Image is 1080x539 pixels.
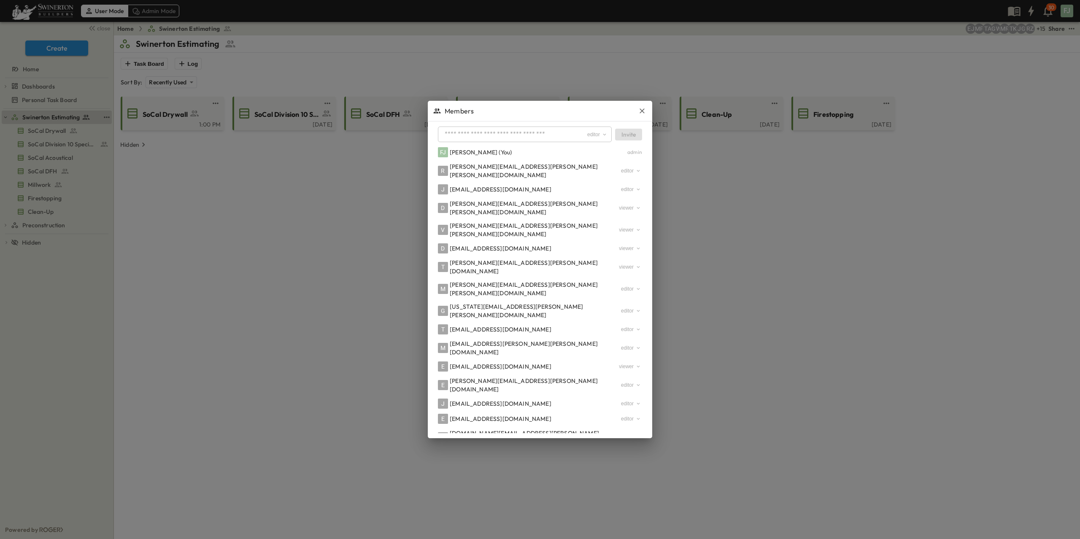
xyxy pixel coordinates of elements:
div: T [438,262,448,272]
div: J [438,399,448,409]
div: [EMAIL_ADDRESS][DOMAIN_NAME] [450,362,551,371]
div: editor [621,415,641,422]
span: Members [445,106,474,116]
button: area-role [618,226,642,234]
div: viewer [619,264,641,270]
div: [PERSON_NAME] (You) [450,148,512,156]
button: area-role [620,167,642,175]
div: [EMAIL_ADDRESS][DOMAIN_NAME] [450,325,551,334]
div: R [438,166,448,176]
div: E [438,414,448,424]
button: area-role [620,285,642,293]
button: area-role [618,362,642,371]
div: editor [621,286,641,292]
button: area-role [620,381,642,389]
div: [EMAIL_ADDRESS][DOMAIN_NAME] [450,399,551,408]
div: [US_STATE][EMAIL_ADDRESS][PERSON_NAME][PERSON_NAME][DOMAIN_NAME] [450,302,620,319]
button: area-role [618,263,642,271]
button: area-role [620,307,642,315]
button: area-role [586,130,608,139]
div: [PERSON_NAME][EMAIL_ADDRESS][PERSON_NAME][PERSON_NAME][DOMAIN_NAME] [450,199,618,216]
button: area-role [620,399,642,408]
div: V [438,225,448,235]
div: [PERSON_NAME][EMAIL_ADDRESS][PERSON_NAME][PERSON_NAME][DOMAIN_NAME] [450,221,618,238]
div: D [438,432,448,442]
div: E [438,380,448,390]
div: [DOMAIN_NAME][EMAIL_ADDRESS][PERSON_NAME][DOMAIN_NAME] [450,429,620,446]
div: J [438,184,448,194]
div: [PERSON_NAME][EMAIL_ADDRESS][PERSON_NAME][PERSON_NAME][DOMAIN_NAME] [450,162,620,179]
div: G [438,306,448,316]
div: viewer [619,205,641,211]
div: [PERSON_NAME][EMAIL_ADDRESS][PERSON_NAME][DOMAIN_NAME] [450,259,618,275]
button: area-role [618,244,642,253]
button: area-role [620,185,642,194]
div: editor [587,131,607,138]
div: M [438,343,448,353]
div: [PERSON_NAME][EMAIL_ADDRESS][PERSON_NAME][PERSON_NAME][DOMAIN_NAME] [450,280,620,297]
div: E [438,361,448,372]
div: editor [621,167,641,174]
button: area-role [620,344,642,352]
button: area-role [620,325,642,334]
div: [PERSON_NAME][EMAIL_ADDRESS][PERSON_NAME][DOMAIN_NAME] [450,377,620,393]
div: D [438,203,448,213]
div: [EMAIL_ADDRESS][DOMAIN_NAME] [450,415,551,423]
div: [EMAIL_ADDRESS][DOMAIN_NAME] [450,185,551,194]
div: editor [621,382,641,388]
div: T [438,324,448,334]
div: M [438,284,448,294]
div: FJ [438,147,448,157]
div: admin [627,149,642,156]
div: D [438,243,448,253]
button: area-role [618,204,642,212]
div: editor [621,326,641,333]
div: [EMAIL_ADDRESS][PERSON_NAME][PERSON_NAME][DOMAIN_NAME] [450,340,620,356]
div: viewer [619,363,641,370]
div: editor [621,400,641,407]
div: editor [621,186,641,193]
div: editor [621,345,641,351]
button: area-role [620,415,642,423]
div: [EMAIL_ADDRESS][DOMAIN_NAME] [450,244,551,253]
div: viewer [619,226,641,233]
div: editor [621,307,641,314]
div: viewer [619,245,641,252]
